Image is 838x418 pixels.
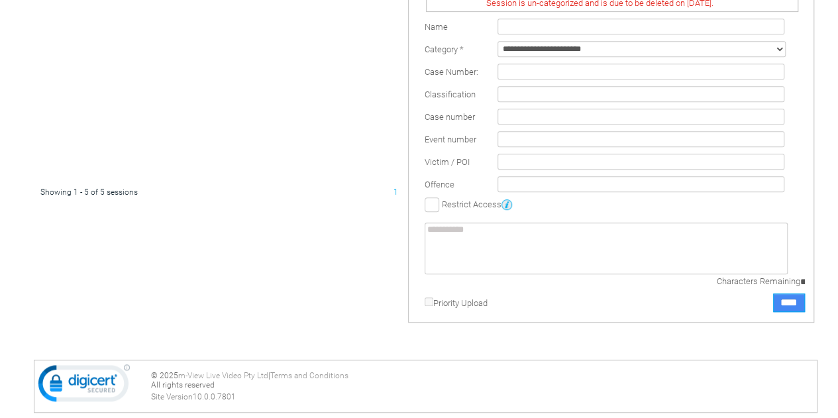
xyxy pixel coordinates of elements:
[425,157,470,167] span: Victim / POI
[425,180,454,189] span: Offence
[425,134,476,144] span: Event number
[151,371,813,401] div: © 2025 | All rights reserved
[633,276,805,287] div: Characters Remaining
[178,371,268,380] a: m-View Live Video Pty Ltd
[425,67,478,77] span: Case Number:
[151,392,813,401] div: Site Version
[421,195,808,213] td: Restrict Access
[433,298,488,308] label: Priority Upload
[193,392,236,401] span: 10.0.0.7801
[393,187,398,197] span: 1
[425,89,476,99] span: Classification
[38,364,131,409] img: DigiCert Secured Site Seal
[425,44,464,54] label: Category *
[425,22,448,32] label: Name
[270,371,348,380] a: Terms and Conditions
[425,112,475,122] span: Case number
[40,187,138,197] span: Showing 1 - 5 of 5 sessions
